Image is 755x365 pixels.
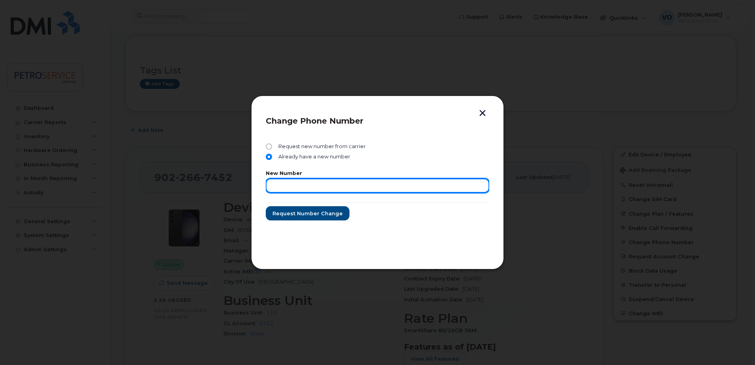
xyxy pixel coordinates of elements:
[266,206,349,220] button: Request number change
[266,143,272,150] input: Request new number from carrier
[266,171,489,176] label: New Number
[266,154,272,160] input: Already have a new number
[266,116,363,126] span: Change Phone Number
[272,210,343,217] span: Request number change
[275,154,350,160] span: Already have a new number
[275,143,366,150] span: Request new number from carrier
